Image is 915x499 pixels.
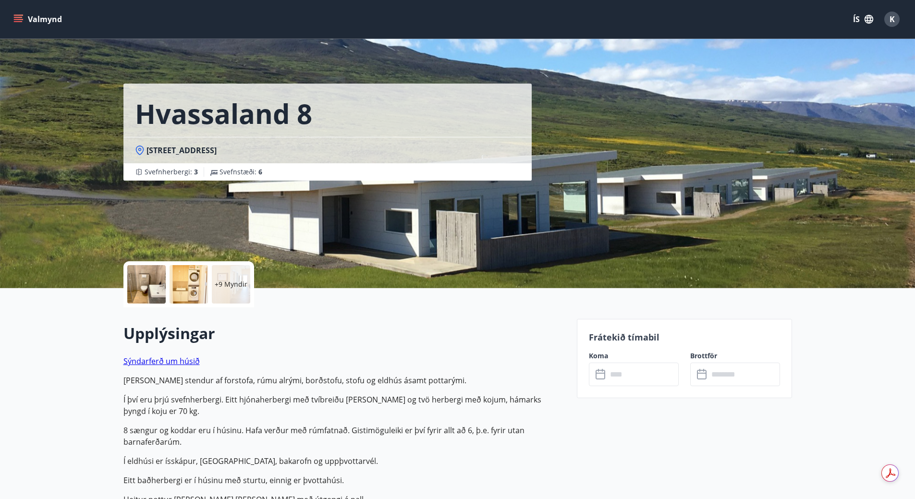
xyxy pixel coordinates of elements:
[123,394,565,417] p: Í því eru þrjú svefnherbergi. Eitt hjónaherbergi með tvíbreiðu [PERSON_NAME] og tvö herbergi með ...
[123,455,565,467] p: Í eldhúsi er ísskápur, [GEOGRAPHIC_DATA], bakarofn og uppþvottarvél.
[12,11,66,28] button: menu
[145,167,198,177] span: Svefnherbergi :
[135,95,312,132] h1: Hvassaland 8
[146,145,217,156] span: [STREET_ADDRESS]
[890,14,895,24] span: K
[123,356,200,366] a: Sýndarferð um húsið
[194,167,198,176] span: 3
[123,375,565,386] p: [PERSON_NAME] stendur af forstofa, rúmu alrými, borðstofu, stofu og eldhús ásamt pottarými.
[690,351,780,361] label: Brottför
[848,11,878,28] button: ÍS
[215,280,247,289] p: +9 Myndir
[123,475,565,486] p: Eitt baðherbergi er í húsinu með sturtu, einnig er þvottahúsi.
[258,167,262,176] span: 6
[123,425,565,448] p: 8 sængur og koddar eru í húsinu. Hafa verður með rúmfatnað. Gistimöguleiki er því fyrir allt að 6...
[880,8,903,31] button: K
[123,323,565,344] h2: Upplýsingar
[220,167,262,177] span: Svefnstæði :
[589,331,780,343] p: Frátekið tímabil
[589,351,679,361] label: Koma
